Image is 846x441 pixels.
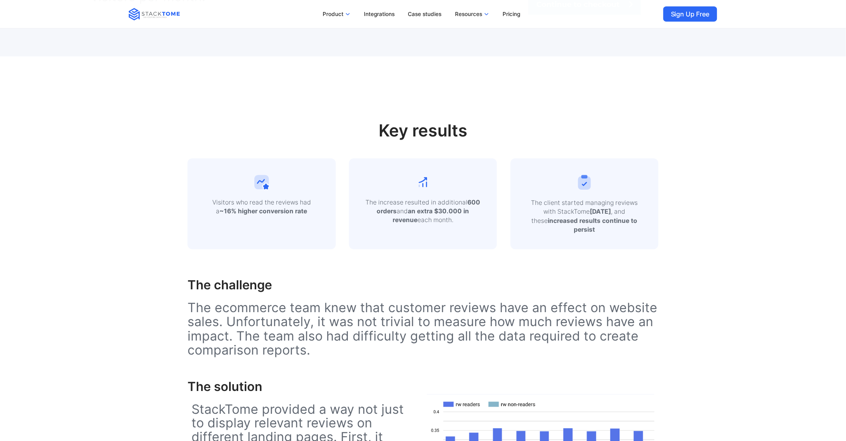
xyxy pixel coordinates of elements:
p: Case studies [408,10,442,18]
a: Integrations [359,6,400,22]
strong: [DATE] [590,208,611,215]
p: The client started managing reviews with StackTome , and these [525,198,643,234]
p: Product [323,10,344,18]
p: Visitors who read the reviews had a [203,198,321,216]
h1: The solution [188,379,262,394]
a: Product [318,6,356,22]
p: Integrations [364,10,395,18]
strong: increased results continue to persist [548,217,637,233]
p: The ecommerce team knew that customer reviews have an effect on website sales. Unfortunately, it ... [188,301,658,357]
a: Resources [450,6,495,22]
h2: Key results [188,121,658,141]
a: Case studies [403,6,447,22]
a: Sign Up Free [663,6,717,22]
strong: an extra $30.000 in revenue [393,207,469,224]
a: Pricing [497,6,525,22]
p: The increase resulted in additional and each month. [364,198,482,225]
strong: 600 orders [377,198,481,215]
p: Resources [455,10,483,18]
p: Pricing [503,10,520,18]
strong: ~16% higher conversion rate [219,207,307,215]
h1: The challenge [188,278,272,293]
